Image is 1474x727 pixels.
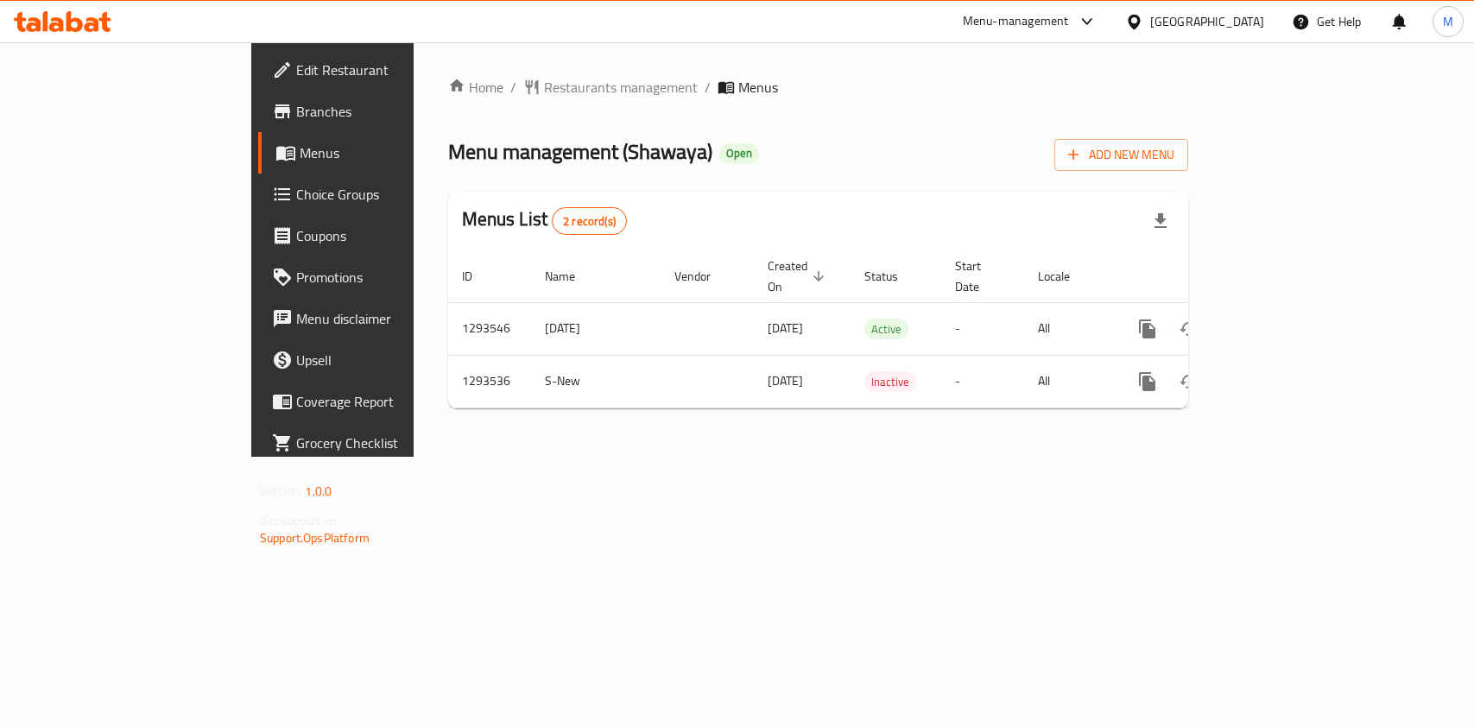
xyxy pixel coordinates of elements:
[296,267,484,288] span: Promotions
[258,132,497,174] a: Menus
[448,77,1188,98] nav: breadcrumb
[705,77,711,98] li: /
[296,308,484,329] span: Menu disclaimer
[258,91,497,132] a: Branches
[1168,308,1210,350] button: Change Status
[545,266,598,287] span: Name
[1024,355,1113,408] td: All
[1150,12,1264,31] div: [GEOGRAPHIC_DATA]
[296,350,484,370] span: Upsell
[510,77,516,98] li: /
[258,381,497,422] a: Coverage Report
[258,256,497,298] a: Promotions
[941,355,1024,408] td: -
[1140,200,1181,242] div: Export file
[768,256,830,297] span: Created On
[552,207,627,235] div: Total records count
[258,174,497,215] a: Choice Groups
[864,319,908,339] div: Active
[1113,250,1306,303] th: Actions
[258,49,497,91] a: Edit Restaurant
[296,433,484,453] span: Grocery Checklist
[544,77,698,98] span: Restaurants management
[864,371,916,392] div: Inactive
[768,317,803,339] span: [DATE]
[462,206,627,235] h2: Menus List
[864,319,908,339] span: Active
[1127,361,1168,402] button: more
[864,372,916,392] span: Inactive
[1168,361,1210,402] button: Change Status
[768,370,803,392] span: [DATE]
[260,480,302,503] span: Version:
[523,77,698,98] a: Restaurants management
[462,266,495,287] span: ID
[300,142,484,163] span: Menus
[448,250,1306,408] table: enhanced table
[719,146,759,161] span: Open
[531,355,661,408] td: S-New
[1038,266,1092,287] span: Locale
[963,11,1069,32] div: Menu-management
[1024,302,1113,355] td: All
[1054,139,1188,171] button: Add New Menu
[864,266,920,287] span: Status
[448,132,712,171] span: Menu management ( Shawaya )
[738,77,778,98] span: Menus
[258,339,497,381] a: Upsell
[1127,308,1168,350] button: more
[296,225,484,246] span: Coupons
[296,184,484,205] span: Choice Groups
[260,509,339,532] span: Get support on:
[674,266,733,287] span: Vendor
[258,215,497,256] a: Coupons
[296,391,484,412] span: Coverage Report
[296,101,484,122] span: Branches
[258,298,497,339] a: Menu disclaimer
[553,213,626,230] span: 2 record(s)
[719,143,759,164] div: Open
[1068,144,1174,166] span: Add New Menu
[258,422,497,464] a: Grocery Checklist
[305,480,332,503] span: 1.0.0
[531,302,661,355] td: [DATE]
[955,256,1003,297] span: Start Date
[260,527,370,549] a: Support.OpsPlatform
[296,60,484,80] span: Edit Restaurant
[941,302,1024,355] td: -
[1443,12,1453,31] span: M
